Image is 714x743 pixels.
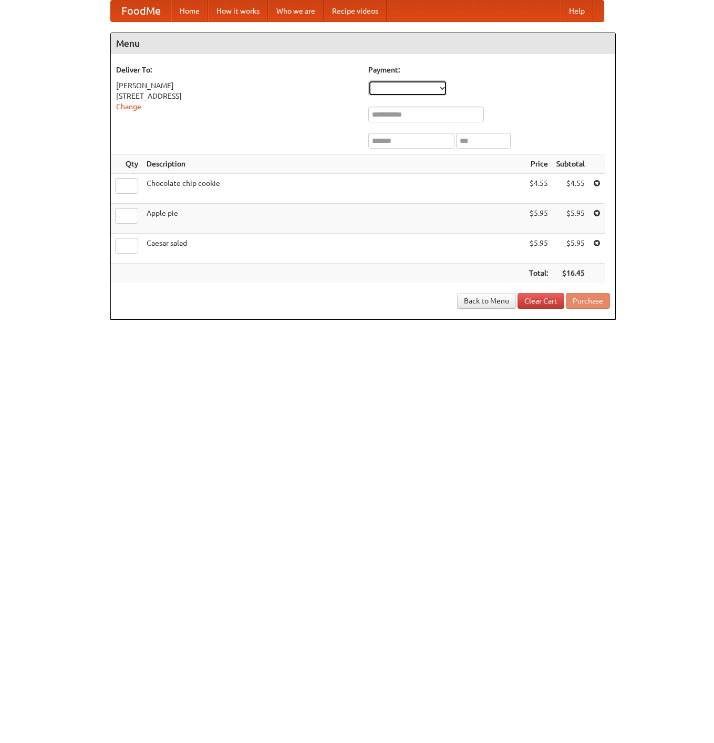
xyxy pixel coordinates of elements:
a: Who we are [268,1,324,22]
div: [STREET_ADDRESS] [116,91,358,101]
th: Price [525,154,552,174]
td: $5.95 [525,204,552,234]
th: Description [142,154,525,174]
td: $5.95 [525,234,552,264]
button: Purchase [566,293,610,309]
a: Back to Menu [457,293,516,309]
td: Chocolate chip cookie [142,174,525,204]
th: Subtotal [552,154,589,174]
a: Help [561,1,593,22]
td: Apple pie [142,204,525,234]
a: How it works [208,1,268,22]
h5: Deliver To: [116,65,358,75]
th: $16.45 [552,264,589,283]
div: [PERSON_NAME] [116,80,358,91]
td: $4.55 [552,174,589,204]
a: Recipe videos [324,1,387,22]
td: $5.95 [552,234,589,264]
a: Home [171,1,208,22]
h4: Menu [111,33,615,54]
td: $5.95 [552,204,589,234]
td: $4.55 [525,174,552,204]
a: Change [116,102,141,111]
td: Caesar salad [142,234,525,264]
th: Total: [525,264,552,283]
h5: Payment: [368,65,610,75]
a: FoodMe [111,1,171,22]
a: Clear Cart [518,293,564,309]
th: Qty [111,154,142,174]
